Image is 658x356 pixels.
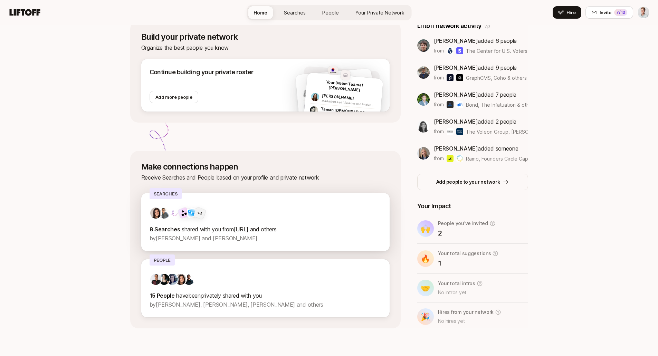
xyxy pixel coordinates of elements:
span: [PERSON_NAME] [434,91,478,98]
strong: 8 Searches [150,226,180,233]
p: added someone [434,144,528,153]
p: 1 [438,258,499,268]
p: added 9 people [434,63,527,72]
span: Hire [566,9,576,16]
p: Continue building your private roster [150,67,254,77]
img: Ramp [447,155,454,162]
img: Stripe [456,47,463,54]
div: 🙌 [417,220,434,237]
div: 🔥 [417,250,434,267]
img: 539a6eb7_bc0e_4fa2_8ad9_ee091919e8d1.jpg [159,274,170,285]
p: from [434,127,444,136]
p: privately shared with you [150,291,381,300]
img: 7125511f_dbd8_426c_a7b7_93bb6e0e294b.jpg [417,93,430,106]
p: No hires yet [438,317,502,325]
div: 🤝 [417,280,434,296]
img: ACg8ocKfD4J6FzG9_HAYQ9B8sLvPSEBLQEDmbHTY_vjoi9sRmV9s2RKt=s160-c [150,274,161,285]
span: by [PERSON_NAME], [PERSON_NAME], [PERSON_NAME] and others [150,301,323,308]
p: [PERSON_NAME] [322,93,376,104]
a: People [317,6,344,19]
button: Hire [553,6,581,19]
span: have been [176,292,200,299]
img: 08ae74c0_1fa4_41db_bfb6_b641bc9b783f.jpg [328,66,338,76]
img: bd4da4d7_5cf5_45b3_8595_1454a3ab2b2e.jpg [417,66,430,79]
p: from [434,74,444,82]
img: Sully.ai [186,208,197,218]
img: empty-company-logo.svg [340,70,351,80]
span: [PERSON_NAME] [434,118,478,125]
p: Your total suggestions [438,249,491,258]
span: [PERSON_NAME] [434,37,478,44]
img: Founders Circle Capital [456,155,463,162]
img: 0a23fe6c_0fde_4cf7_a91f_630c0c94b45e.jpg [417,39,430,52]
img: 8ceac5c2_0793_43a9_a74c_5245b64e52df.jpg [417,120,430,133]
img: Bond [447,101,454,108]
a: Your Private Network [350,6,410,19]
button: Invite7/10 [585,6,633,19]
img: 71d7b91d_d7cb_43b4_a7ea_a9b2f2cc6e03.jpg [150,208,161,219]
img: The Center for U.S. Voters Abroad [447,47,454,54]
img: f3789128_d726_40af_ba80_c488df0e0488.jpg [167,274,178,285]
img: 73d29fa4_144c_4630_b624_e371fa1dc982.jpg [417,147,430,160]
span: Searches [284,10,306,16]
span: The Voleon Group, [PERSON_NAME] [PERSON_NAME] & others [466,129,610,135]
p: by [PERSON_NAME] and [PERSON_NAME] [150,234,381,243]
p: Build your private network [141,32,390,42]
p: Make connections happen [141,162,390,172]
span: [PERSON_NAME] [434,145,478,152]
img: d8171d0d_cd14_41e6_887c_717ee5808693.jpg [159,208,170,219]
img: Coho [456,74,463,81]
p: No intros yet [438,288,483,297]
p: People you’ve invited [438,219,488,228]
a: Searches [278,6,311,19]
img: The Infatuation [456,101,463,108]
p: People [150,254,175,266]
span: People [322,10,339,16]
span: Your Private Network [355,10,404,16]
span: Home [254,10,267,16]
button: Add more people [150,91,198,103]
p: Organize the best people you know [141,43,390,52]
span: shared with you from [URL] and others [182,226,277,233]
img: 1710547744002 [311,93,320,102]
div: 🎉 [417,308,434,325]
img: GraphCMS [447,74,454,81]
strong: 15 People [150,292,175,299]
a: Home [248,6,273,19]
p: Your Impact [417,201,528,211]
span: Invite [600,9,611,16]
button: Add people to your network [417,174,528,190]
span: Your Dream Team at [PERSON_NAME] [326,80,363,93]
p: Taman [DEMOGRAPHIC_DATA] [321,106,375,117]
div: 7 /10 [614,9,627,16]
p: Liftoff network activity [417,21,481,31]
p: 2 [438,228,496,238]
p: from [434,154,444,163]
span: [PERSON_NAME] [434,64,478,71]
img: The Voleon Group [447,128,454,135]
img: Morgan Stanley [456,128,463,135]
span: GraphCMS, Coho & others [466,74,527,81]
p: from [434,47,444,55]
span: Bond, The Infatuation & others [466,101,528,108]
button: Charlie Vestner [637,6,650,19]
p: from [434,100,444,109]
p: Receive Searches and People based on your profile and private network [141,173,390,182]
p: added 2 people [434,117,528,126]
p: Searches [150,188,182,199]
img: ACg8ocIkDTL3-aTJPCC6zF-UTLIXBF4K0l6XE8Bv4u6zd-KODelM=s160-c [183,274,194,285]
p: Your total intros [438,279,475,288]
img: 1731615481881 [309,106,318,115]
p: Marketing Lead | Revenue and Product Led Growth [322,99,375,108]
img: Charlie Vestner [638,7,649,18]
span: The Center for U.S. Voters Abroad, Stripe & others [466,48,583,54]
p: added 6 people [434,36,528,45]
p: added 7 people [434,90,528,99]
p: Hires from your network [438,308,494,316]
div: + 4 [196,209,203,217]
p: Add people to your network [436,178,500,186]
img: 71d7b91d_d7cb_43b4_a7ea_a9b2f2cc6e03.jpg [175,274,186,285]
span: Ramp, Founders Circle Capital & others [466,156,555,162]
